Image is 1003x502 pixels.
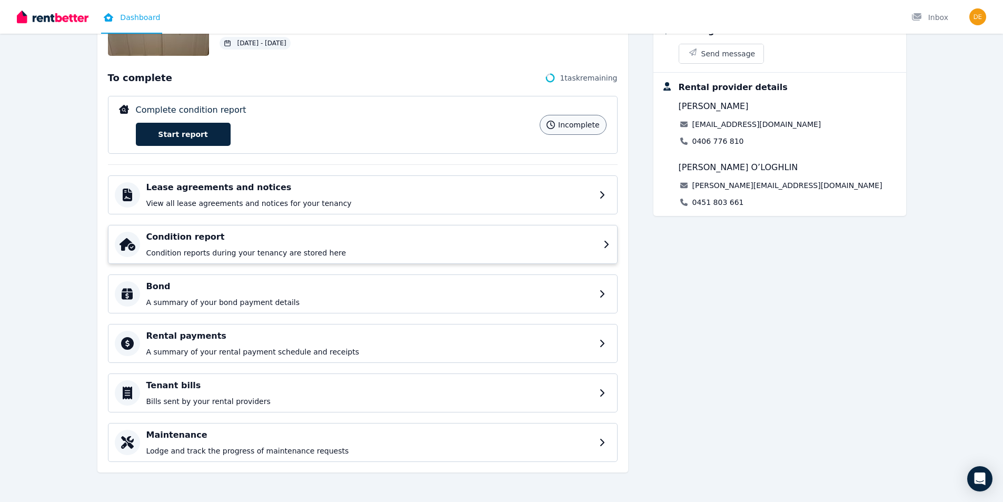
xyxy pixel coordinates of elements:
span: incomplete [558,120,599,130]
a: Start report [136,123,231,146]
img: Debra Johnstone [969,8,986,25]
p: A summary of your rental payment schedule and receipts [146,347,593,357]
a: [PERSON_NAME][EMAIL_ADDRESS][DOMAIN_NAME] [692,180,882,191]
span: To complete [108,71,172,85]
p: Condition reports during your tenancy are stored here [146,248,597,258]
div: Inbox [911,12,948,23]
div: Rental provider details [679,81,788,94]
h4: Lease agreements and notices [146,181,593,194]
h4: Maintenance [146,429,593,441]
h4: Bond [146,280,593,293]
div: Open Intercom Messenger [967,466,992,491]
p: Complete condition report [136,104,246,116]
button: Send message [679,44,764,63]
h4: Condition report [146,231,597,243]
span: [PERSON_NAME] O’LOGHLIN [679,161,798,174]
p: Bills sent by your rental providers [146,396,593,407]
img: Complete condition report [119,105,129,114]
span: 1 task remaining [560,73,617,83]
h4: Rental payments [146,330,593,342]
span: Send message [701,48,756,59]
p: A summary of your bond payment details [146,297,593,308]
h4: Tenant bills [146,379,593,392]
a: [EMAIL_ADDRESS][DOMAIN_NAME] [692,119,821,130]
a: 0451 803 661 [692,197,744,208]
img: RentBetter [17,9,88,25]
p: Lodge and track the progress of maintenance requests [146,446,593,456]
p: View all lease agreements and notices for your tenancy [146,198,593,209]
span: [PERSON_NAME] [679,100,749,113]
a: 0406 776 810 [692,136,744,146]
span: [DATE] - [DATE] [237,39,286,47]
